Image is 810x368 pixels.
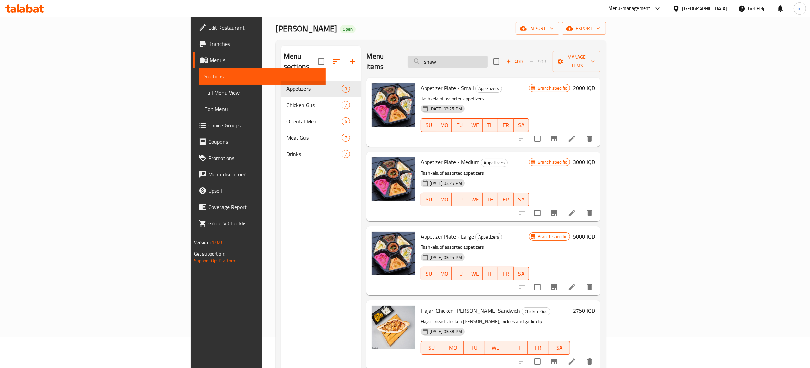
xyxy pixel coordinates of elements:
[193,199,326,215] a: Coverage Report
[342,118,350,125] span: 6
[489,54,503,69] span: Select section
[488,343,504,353] span: WE
[421,83,474,93] span: Appetizer Plate - Small
[467,118,483,132] button: WE
[436,118,452,132] button: MO
[549,341,571,355] button: SA
[281,129,361,146] div: Meat Gus7
[558,53,595,70] span: Manage items
[483,118,498,132] button: TH
[193,166,326,182] a: Menu disclaimer
[408,56,488,68] input: search
[372,157,415,201] img: Appetizer Plate - Medium
[521,24,554,33] span: import
[581,130,598,147] button: delete
[528,341,549,355] button: FR
[470,120,480,130] span: WE
[485,120,495,130] span: TH
[421,317,570,326] p: Hajari bread, chicken [PERSON_NAME], pickles and garlic dip
[514,193,529,206] button: SA
[276,21,337,36] span: [PERSON_NAME]
[314,54,328,69] span: Select all sections
[476,233,502,241] span: Appetizers
[581,279,598,295] button: delete
[421,231,474,242] span: Appetizer Plate - Large
[286,134,342,142] div: Meat Gus
[342,101,350,109] div: items
[530,280,545,294] span: Select to update
[503,56,525,67] span: Add item
[372,83,415,127] img: Appetizer Plate - Small
[546,205,562,221] button: Branch-specific-item
[427,254,465,261] span: [DATE] 03:25 PM
[193,19,326,36] a: Edit Restaurant
[208,187,320,195] span: Upsell
[530,206,545,220] span: Select to update
[193,215,326,231] a: Grocery Checklist
[454,195,464,205] span: TU
[204,89,320,97] span: Full Menu View
[452,267,467,280] button: TU
[208,138,320,146] span: Coupons
[506,341,528,355] button: TH
[340,26,356,32] span: Open
[498,118,513,132] button: FR
[439,269,449,279] span: MO
[568,357,576,366] a: Edit menu item
[281,81,361,97] div: Appetizers3
[199,101,326,117] a: Edit Menu
[535,85,570,91] span: Branch specific
[342,134,350,142] div: items
[208,203,320,211] span: Coverage Report
[501,269,511,279] span: FR
[208,23,320,32] span: Edit Restaurant
[483,267,498,280] button: TH
[286,117,342,125] span: Oriental Meal
[436,267,452,280] button: MO
[573,306,595,315] h6: 2750 IQD
[286,150,342,158] span: Drinks
[573,232,595,241] h6: 5000 IQD
[467,193,483,206] button: WE
[193,36,326,52] a: Branches
[573,157,595,167] h6: 3000 IQD
[452,118,467,132] button: TU
[439,120,449,130] span: MO
[568,209,576,217] a: Edit menu item
[553,51,600,72] button: Manage items
[516,195,526,205] span: SA
[199,85,326,101] a: Full Menu View
[516,269,526,279] span: SA
[466,343,482,353] span: TU
[483,193,498,206] button: TH
[421,341,443,355] button: SU
[208,121,320,129] span: Choice Groups
[204,105,320,113] span: Edit Menu
[424,195,434,205] span: SU
[342,85,350,93] div: items
[552,343,568,353] span: SA
[568,283,576,291] a: Edit menu item
[193,150,326,166] a: Promotions
[328,53,345,70] span: Sort sections
[522,307,550,315] div: Chicken Gus
[573,83,595,93] h6: 2000 IQD
[194,249,225,258] span: Get support on:
[342,86,350,92] span: 3
[421,157,479,167] span: Appetizer Plate - Medium
[424,269,434,279] span: SU
[281,97,361,113] div: Chicken Gus7
[442,341,464,355] button: MO
[372,306,415,349] img: Hajari Chicken Gus Sandwich
[193,52,326,68] a: Menus
[366,51,400,72] h2: Menu items
[208,154,320,162] span: Promotions
[452,193,467,206] button: TU
[476,85,502,92] span: Appetizers
[485,269,495,279] span: TH
[470,269,480,279] span: WE
[485,341,507,355] button: WE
